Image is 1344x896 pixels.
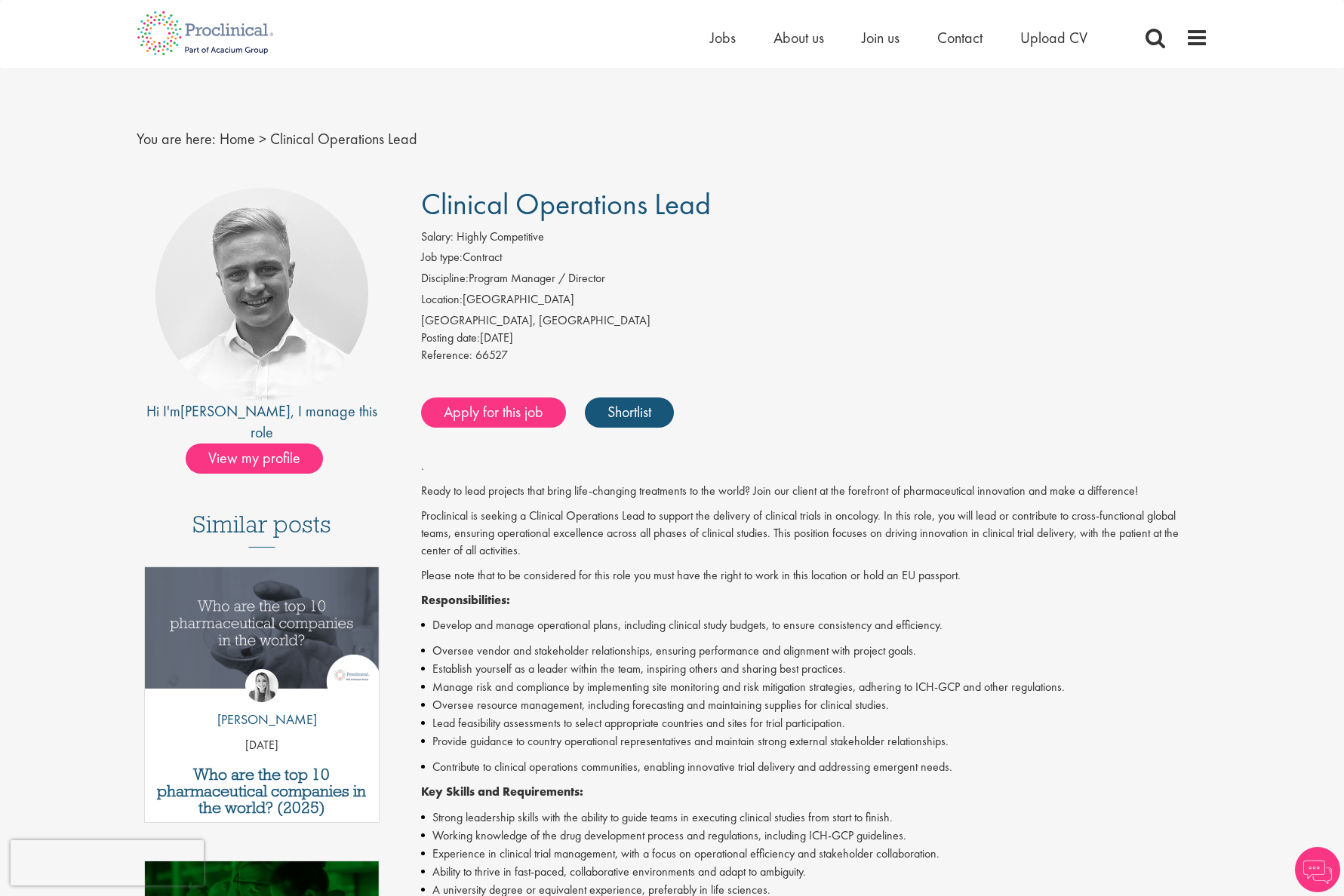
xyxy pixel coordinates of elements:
li: Experience in clinical trial management, with a focus on operational efficiency and stakeholder c... [421,845,1208,863]
p: [DATE] [145,737,380,754]
p: . [421,458,1208,475]
label: Job type: [421,249,463,266]
span: Clinical Operations Lead [270,129,417,149]
a: Join us [862,28,900,48]
label: Discipline: [421,270,469,287]
strong: Responsibilities: [421,592,510,608]
li: Manage risk and compliance by implementing site monitoring and risk mitigation strategies, adheri... [421,678,1208,696]
li: Contract [421,249,1208,270]
a: Apply for this job [421,397,566,428]
img: Chatbot [1295,847,1340,892]
li: Lead feasibility assessments to select appropriate countries and sites for trial participation. [421,714,1208,732]
label: Location: [421,291,463,308]
li: Working knowledge of the drug development process and regulations, including ICH-GCP guidelines. [421,827,1208,845]
img: Hannah Burke [245,669,278,702]
a: breadcrumb link [220,129,255,149]
li: Develop and manage operational plans, including clinical study budgets, to ensure consistency and... [421,616,1208,634]
li: Oversee vendor and stakeholder relationships, ensuring performance and alignment with project goals. [421,642,1208,660]
strong: Key Skills and Requirements: [421,784,583,799]
li: Oversee resource management, including forecasting and maintaining supplies for clinical studies. [421,696,1208,714]
a: Link to a post [145,567,380,701]
a: Jobs [710,28,736,48]
a: Who are the top 10 pharmaceutical companies in the world? (2025) [152,766,372,816]
a: About us [773,28,824,48]
img: Top 10 pharmaceutical companies in the world 2025 [145,567,380,689]
li: Strong leadership skills with the ability to guide teams in executing clinical studies from start... [421,809,1208,827]
p: [PERSON_NAME] [206,710,317,729]
div: [DATE] [421,330,1208,347]
a: Upload CV [1020,28,1087,48]
a: Contact [937,28,983,48]
span: You are here: [137,129,216,149]
li: Establish yourself as a leader within the team, inspiring others and sharing best practices. [421,660,1208,678]
li: [GEOGRAPHIC_DATA] [421,291,1208,312]
li: Ability to thrive in fast-paced, collaborative environments and adapt to ambiguity. [421,863,1208,881]
p: Ready to lead projects that bring life-changing treatments to the world? Join our client at the f... [421,483,1208,500]
p: Proclinical is seeking a Clinical Operations Lead to support the delivery of clinical trials in o... [421,508,1208,560]
label: Reference: [421,347,472,364]
span: > [259,129,266,149]
img: imeage of recruiter Joshua Bye [155,188,368,400]
span: Clinical Operations Lead [421,185,711,223]
div: [GEOGRAPHIC_DATA], [GEOGRAPHIC_DATA] [421,312,1208,330]
label: Salary: [421,229,454,246]
a: Shortlist [585,397,674,428]
iframe: reCAPTCHA [11,840,204,885]
div: Hi I'm , I manage this role [137,400,388,443]
li: Contribute to clinical operations communities, enabling innovative trial delivery and addressing ... [421,758,1208,776]
h3: Similar posts [192,511,331,548]
a: Hannah Burke [PERSON_NAME] [206,669,317,737]
a: [PERSON_NAME] [180,401,291,421]
a: View my profile [186,446,338,466]
li: Program Manager / Director [421,270,1208,291]
span: Highly Competitive [457,229,544,244]
li: Provide guidance to country operational representatives and maintain strong external stakeholder ... [421,732,1208,750]
p: Please note that to be considered for this role you must have the right to work in this location ... [421,567,1208,585]
span: View my profile [186,443,323,474]
span: 66527 [475,347,508,363]
span: Posting date: [421,330,480,345]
